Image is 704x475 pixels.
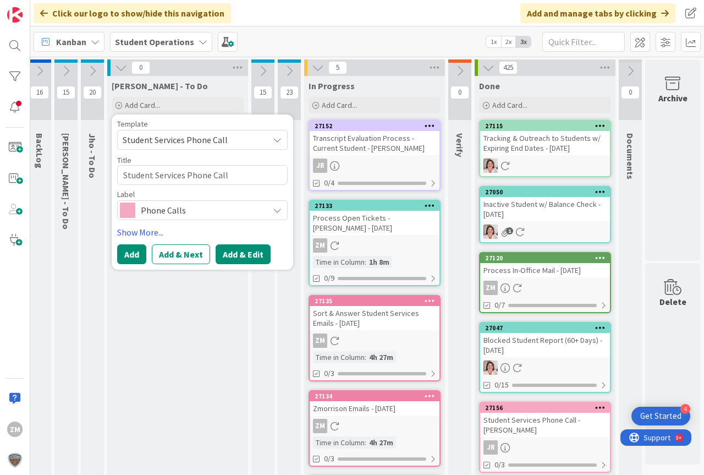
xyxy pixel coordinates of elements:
span: Support [23,2,50,15]
div: 27133Process Open Tickets - [PERSON_NAME] - [DATE] [310,201,439,235]
div: 27047 [485,324,610,332]
span: Student Services Phone Call [123,133,260,147]
div: Archive [658,91,687,105]
div: Get Started [640,411,681,422]
img: EW [483,159,498,173]
div: Tracking & Outreach to Students w/ Expiring End Dates - [DATE] [480,131,610,155]
span: BackLog [34,133,45,168]
span: Documents [625,133,636,179]
label: Title [117,155,131,165]
div: EW [480,159,610,173]
div: JR [313,159,327,173]
div: ZM [310,334,439,348]
div: 27152 [310,121,439,131]
span: 0 [621,86,640,99]
span: Kanban [56,35,86,48]
div: 27135 [315,297,439,305]
span: 20 [83,86,102,99]
div: Student Services Phone Call - [PERSON_NAME] [480,413,610,437]
span: 0/3 [324,453,334,465]
div: 27115Tracking & Outreach to Students w/ Expiring End Dates - [DATE] [480,121,610,155]
div: JR [480,440,610,455]
span: 15 [254,86,272,99]
span: Verify [454,133,465,157]
div: 27152Transcript Evaluation Process - Current Student - [PERSON_NAME] [310,121,439,155]
div: JR [483,440,498,455]
span: Add Card... [492,100,527,110]
div: Inactive Student w/ Balance Check - [DATE] [480,197,610,221]
b: Student Operations [115,36,194,47]
span: 0/3 [324,368,334,379]
span: In Progress [309,80,355,91]
span: 0/7 [494,299,505,311]
div: ZM [313,334,327,348]
img: Visit kanbanzone.com [7,7,23,23]
div: ZM [480,281,610,295]
div: 27115 [480,121,610,131]
div: 27115 [485,122,610,130]
div: ZM [483,281,498,295]
span: 3x [516,36,531,47]
span: Template [117,120,148,128]
div: 27120 [480,253,610,263]
img: EW [483,361,498,375]
div: 27156Student Services Phone Call - [PERSON_NAME] [480,403,610,437]
input: Quick Filter... [542,32,625,52]
div: Delete [659,295,686,308]
span: 16 [30,86,49,99]
span: Jho - To Do [87,133,98,178]
span: 5 [328,61,347,74]
span: 1 [506,227,513,234]
span: Add Card... [125,100,160,110]
div: 27156 [480,403,610,413]
span: 0/4 [324,177,334,189]
a: Show More... [117,226,288,239]
a: 27120Process In-Office Mail - [DATE]ZM0/7 [479,252,611,313]
div: JR [310,159,439,173]
span: 23 [280,86,299,99]
span: : [365,436,366,449]
span: Done [479,80,500,91]
button: Add & Edit [216,244,271,264]
div: 27120Process In-Office Mail - [DATE] [480,253,610,277]
div: ZM [313,419,327,433]
div: 27134 [310,391,439,401]
div: EW [480,361,610,375]
div: 27050 [485,188,610,196]
span: 2x [501,36,516,47]
span: Zaida - To Do [112,80,208,91]
span: 0/15 [494,379,509,391]
div: 27133 [315,202,439,210]
div: 27047 [480,323,610,333]
div: 27152 [315,122,439,130]
a: 27047Blocked Student Report (60+ Days) - [DATE]EW0/15 [479,322,611,393]
a: 27134Zmorrison Emails - [DATE]ZMTime in Column:4h 27m0/3 [309,390,441,467]
div: 27050 [480,187,610,197]
span: 0/3 [494,459,505,471]
div: 27047Blocked Student Report (60+ Days) - [DATE] [480,323,610,357]
div: 4h 27m [366,351,396,363]
img: avatar [7,452,23,468]
div: Sort & Answer Student Services Emails - [DATE] [310,306,439,330]
a: 27156Student Services Phone Call - [PERSON_NAME]JR0/3 [479,402,611,473]
a: 27133Process Open Tickets - [PERSON_NAME] - [DATE]ZMTime in Column:1h 8m0/9 [309,200,441,286]
span: 425 [499,61,518,74]
div: Process In-Office Mail - [DATE] [480,263,610,277]
textarea: Student Services Phone Call [117,165,288,185]
span: 15 [57,86,75,99]
div: ZM [313,238,327,253]
div: Add and manage tabs by clicking [520,3,675,23]
div: 27134 [315,392,439,400]
div: 27135Sort & Answer Student Services Emails - [DATE] [310,296,439,330]
span: 1x [486,36,501,47]
span: Add Card... [322,100,357,110]
span: 0 [450,86,469,99]
span: : [365,351,366,363]
div: EW [480,225,610,239]
div: 1h 8m [366,256,392,268]
div: Zmorrison Emails - [DATE] [310,401,439,416]
a: 27135Sort & Answer Student Services Emails - [DATE]ZMTime in Column:4h 27m0/3 [309,295,441,381]
div: ZM [7,422,23,437]
img: EW [483,225,498,239]
div: 27134Zmorrison Emails - [DATE] [310,391,439,416]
